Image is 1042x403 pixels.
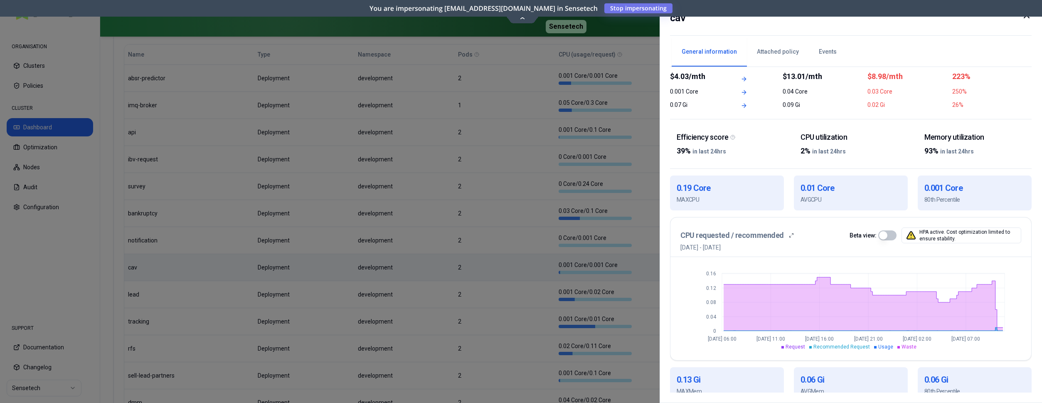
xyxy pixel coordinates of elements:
[902,344,916,350] span: Waste
[952,101,1032,109] div: 26%
[812,148,846,155] span: in last 24hrs
[940,148,974,155] span: in last 24hrs
[677,133,777,142] div: Efficiency score
[706,314,717,320] tspan: 0.04
[680,243,721,252] p: [DATE] - [DATE]
[805,336,834,342] tspan: [DATE] 16:00
[903,336,931,342] tspan: [DATE] 02:00
[786,344,805,350] span: Request
[672,37,747,67] button: General information
[677,145,777,157] div: 39%
[801,387,901,396] p: AVG Mem
[670,71,722,82] div: $4.03/mth
[680,230,784,241] h3: CPU requested / recommended
[713,328,716,334] tspan: 0
[801,374,901,386] h1: 0.06 Gi
[902,227,1021,243] div: HPA active. Cost optimization limited to ensure stability.
[850,232,877,238] label: Beta view:
[867,71,947,82] div: $8.98/mth
[924,133,1025,142] div: Memory utilization
[706,271,716,277] tspan: 0.16
[677,195,777,204] p: MAX CPU
[924,387,1025,396] p: 80th Percentile
[952,71,1032,82] div: 223%
[670,101,722,109] div: 0.07 Gi
[801,195,901,204] p: AVG CPU
[867,101,947,109] div: 0.02 Gi
[924,195,1025,204] p: 80th Percentile
[924,182,1025,194] h1: 0.001 Core
[670,87,722,96] div: 0.001 Core
[951,336,980,342] tspan: [DATE] 07:00
[878,344,893,350] span: Usage
[952,87,1032,96] div: 250%
[670,10,685,25] h2: cav
[813,344,870,350] span: Recommended Request
[677,182,777,194] h1: 0.19 Core
[783,71,834,82] div: $13.01/mth
[677,387,777,396] p: MAX Mem
[783,87,834,96] div: 0.04 Core
[783,101,834,109] div: 0.09 Gi
[692,148,726,155] span: in last 24hrs
[854,336,883,342] tspan: [DATE] 21:00
[924,145,1025,157] div: 93%
[801,133,901,142] div: CPU utilization
[708,336,737,342] tspan: [DATE] 06:00
[677,374,777,386] h1: 0.13 Gi
[801,145,901,157] div: 2%
[706,285,716,291] tspan: 0.12
[867,87,947,96] div: 0.03 Core
[924,374,1025,386] h1: 0.06 Gi
[747,37,809,67] button: Attached policy
[801,182,901,194] h1: 0.01 Core
[756,336,785,342] tspan: [DATE] 11:00
[706,299,716,305] tspan: 0.08
[809,37,847,67] button: Events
